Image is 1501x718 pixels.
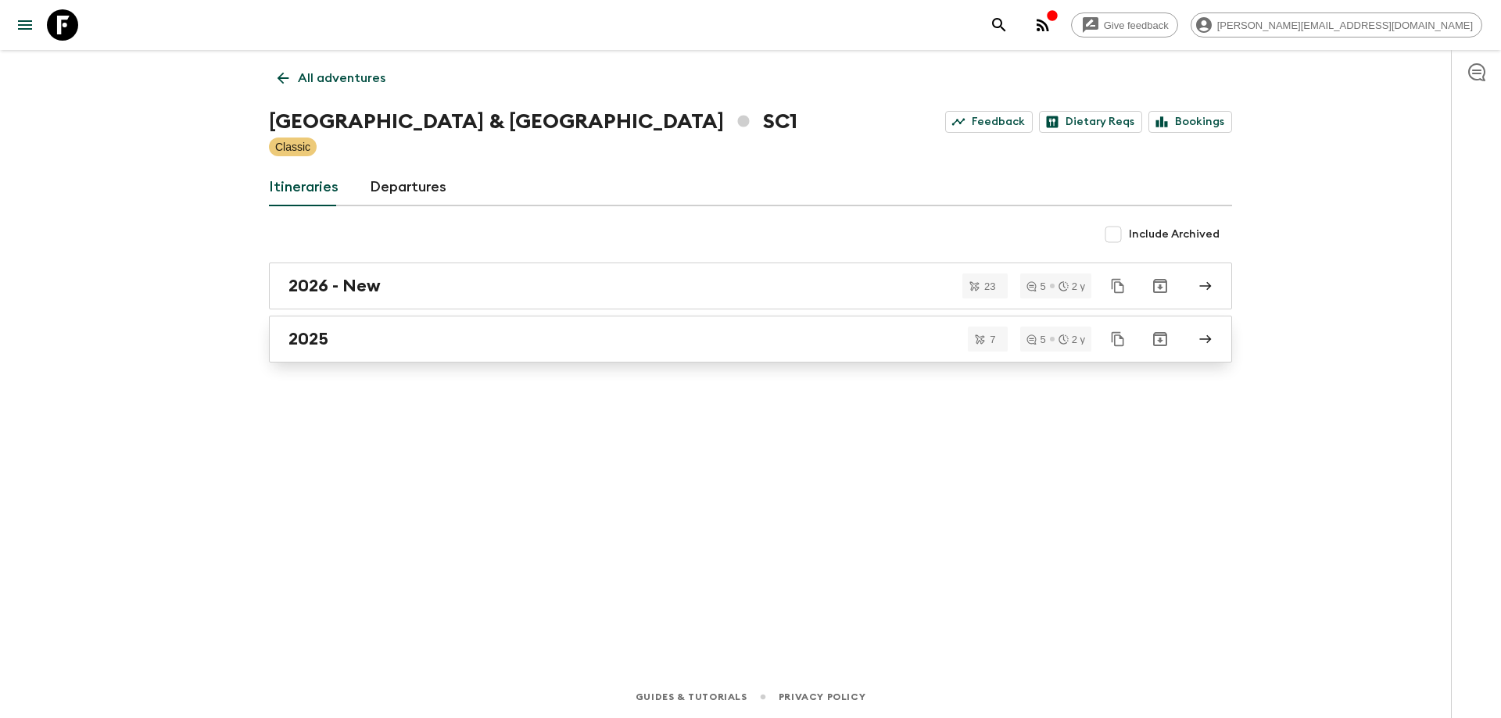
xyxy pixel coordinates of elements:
[288,329,328,349] h2: 2025
[1145,323,1176,355] button: Archive
[945,111,1033,133] a: Feedback
[1026,281,1045,291] div: 5
[269,106,797,138] h1: [GEOGRAPHIC_DATA] & [GEOGRAPHIC_DATA] SC1
[1059,281,1085,291] div: 2 y
[779,688,865,705] a: Privacy Policy
[269,316,1232,363] a: 2025
[636,688,747,705] a: Guides & Tutorials
[269,263,1232,309] a: 2026 - New
[1145,270,1176,302] button: Archive
[1104,325,1132,353] button: Duplicate
[1059,334,1085,345] div: 2 y
[269,169,339,206] a: Itineraries
[980,334,1005,345] span: 7
[1148,111,1232,133] a: Bookings
[288,276,381,296] h2: 2026 - New
[1129,227,1220,242] span: Include Archived
[269,63,394,94] a: All adventures
[1071,13,1178,38] a: Give feedback
[975,281,1005,291] span: 23
[1209,20,1481,31] span: [PERSON_NAME][EMAIL_ADDRESS][DOMAIN_NAME]
[275,139,310,155] p: Classic
[9,9,41,41] button: menu
[983,9,1015,41] button: search adventures
[1026,334,1045,345] div: 5
[298,69,385,88] p: All adventures
[1104,272,1132,300] button: Duplicate
[1039,111,1142,133] a: Dietary Reqs
[370,169,446,206] a: Departures
[1095,20,1177,31] span: Give feedback
[1191,13,1482,38] div: [PERSON_NAME][EMAIL_ADDRESS][DOMAIN_NAME]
